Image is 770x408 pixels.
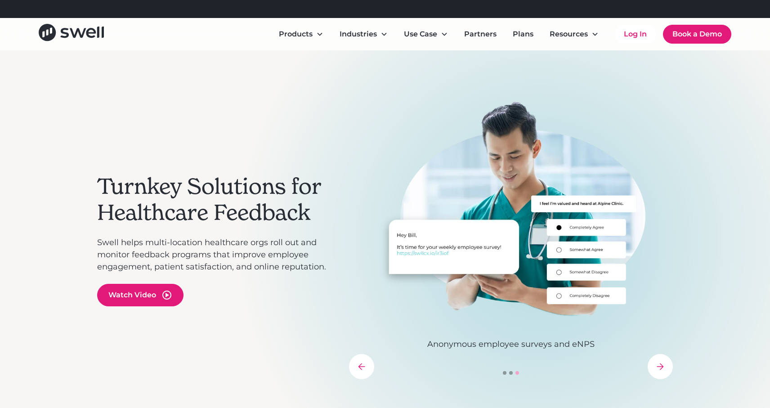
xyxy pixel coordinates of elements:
[97,237,340,273] p: Swell helps multi-location healthcare orgs roll out and monitor feedback programs that improve em...
[615,25,656,43] a: Log In
[279,29,313,40] div: Products
[404,29,437,40] div: Use Case
[97,174,340,225] h2: Turnkey Solutions for Healthcare Feedback
[515,371,519,375] div: Show slide 3 of 3
[550,29,588,40] div: Resources
[542,25,606,43] div: Resources
[349,101,673,350] div: 3 of 3
[272,25,331,43] div: Products
[340,29,377,40] div: Industries
[97,284,184,306] a: open lightbox
[332,25,395,43] div: Industries
[503,371,506,375] div: Show slide 1 of 3
[663,25,731,44] a: Book a Demo
[397,25,455,43] div: Use Case
[725,365,770,408] iframe: Chat Widget
[349,338,673,350] p: Anonymous employee surveys and eNPS
[506,25,541,43] a: Plans
[457,25,504,43] a: Partners
[108,290,156,300] div: Watch Video
[39,24,104,44] a: home
[349,354,374,379] div: previous slide
[648,354,673,379] div: next slide
[509,371,513,375] div: Show slide 2 of 3
[349,101,673,379] div: carousel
